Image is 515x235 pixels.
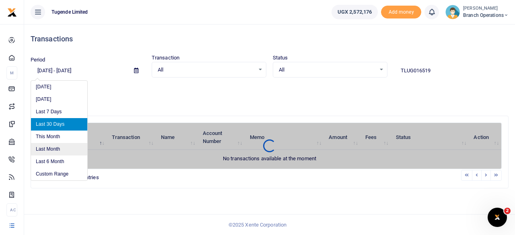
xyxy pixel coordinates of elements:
[445,5,509,19] a: profile-user [PERSON_NAME] Branch Operations
[445,5,460,19] img: profile-user
[6,203,17,217] li: Ac
[31,155,87,168] li: Last 6 Month
[158,66,255,74] span: All
[338,8,372,16] span: UGX 2,572,176
[48,8,91,16] span: Tugende Limited
[7,9,17,15] a: logo-small logo-large logo-large
[31,64,128,78] input: select period
[279,66,376,74] span: All
[31,118,87,131] li: Last 30 Days
[31,143,87,155] li: Last Month
[31,131,87,143] li: This Month
[31,35,509,43] h4: Transactions
[463,12,509,19] span: Branch Operations
[504,208,511,214] span: 2
[31,93,87,106] li: [DATE]
[381,6,421,19] span: Add money
[381,8,421,14] a: Add money
[31,168,87,180] li: Custom Range
[152,54,179,62] label: Transaction
[328,5,381,19] li: Wallet ballance
[31,87,509,96] p: Download
[463,5,509,12] small: [PERSON_NAME]
[37,169,228,182] div: Showing 0 to 0 of 0 entries
[31,81,87,93] li: [DATE]
[6,66,17,80] li: M
[7,8,17,17] img: logo-small
[394,64,509,78] input: Search
[273,54,288,62] label: Status
[381,6,421,19] li: Toup your wallet
[488,208,507,227] iframe: Intercom live chat
[31,56,45,64] label: Period
[332,5,378,19] a: UGX 2,572,176
[31,106,87,118] li: Last 7 Days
